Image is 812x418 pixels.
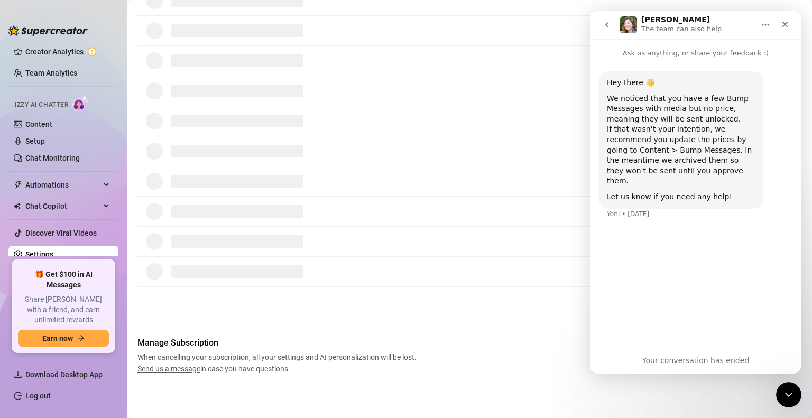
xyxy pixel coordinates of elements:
[25,177,100,193] span: Automations
[25,250,53,258] a: Settings
[77,335,85,342] span: arrow-right
[25,137,45,145] a: Setup
[14,181,22,189] span: thunderbolt
[8,25,88,36] img: logo-BBDzfeDw.svg
[72,96,89,111] img: AI Chatter
[25,198,100,215] span: Chat Copilot
[25,229,97,237] a: Discover Viral Videos
[137,351,420,375] span: When cancelling your subscription, all your settings and AI personalization will be lost. in case...
[137,365,200,373] span: Send us a message
[25,43,110,60] a: Creator Analytics exclamation-circle
[776,382,801,407] iframe: Intercom live chat
[14,202,21,210] img: Chat Copilot
[42,334,73,342] span: Earn now
[25,154,80,162] a: Chat Monitoring
[137,337,420,349] span: Manage Subscription
[25,69,77,77] a: Team Analytics
[18,270,109,290] span: 🎁 Get $100 in AI Messages
[590,11,801,374] iframe: Intercom live chat
[25,370,103,379] span: Download Desktop App
[25,120,52,128] a: Content
[15,100,68,110] span: Izzy AI Chatter
[25,392,51,400] a: Log out
[18,294,109,326] span: Share [PERSON_NAME] with a friend, and earn unlimited rewards
[18,330,109,347] button: Earn nowarrow-right
[14,370,22,379] span: download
